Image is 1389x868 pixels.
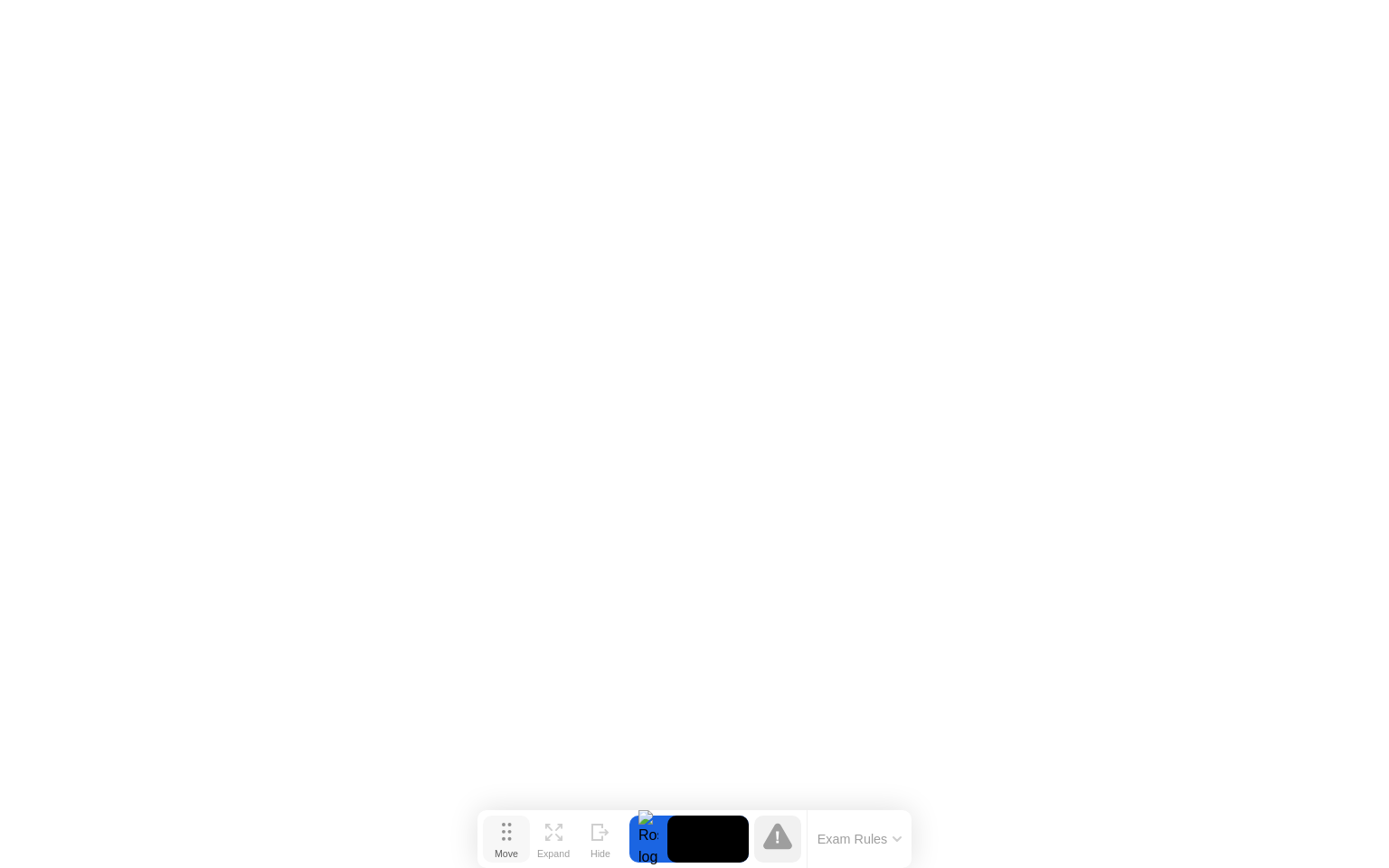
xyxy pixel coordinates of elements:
button: Exam Rules [812,831,908,847]
button: Move [483,816,530,863]
div: Hide [591,848,610,859]
div: Expand [537,848,570,859]
button: Expand [530,816,577,863]
button: Hide [577,816,624,863]
div: Move [495,848,518,859]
